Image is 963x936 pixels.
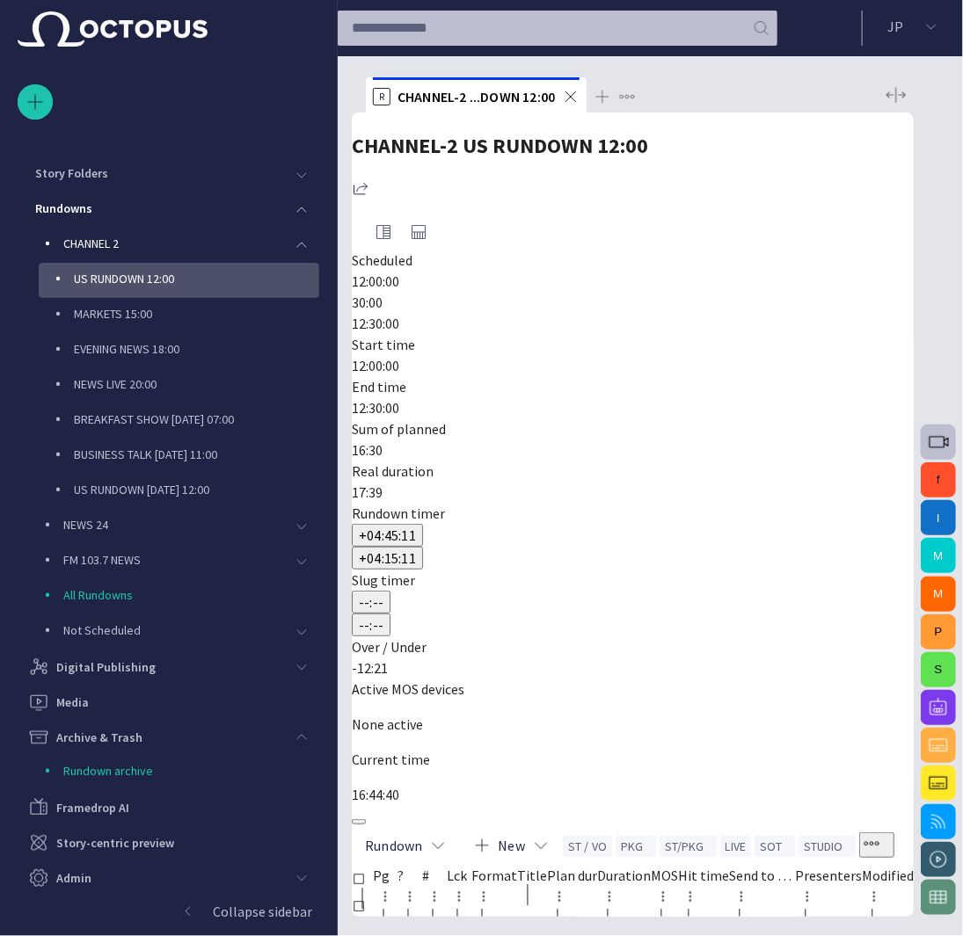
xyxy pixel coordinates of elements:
div: BREAKFAST SHOW [DATE] 07:00 [39,403,319,439]
span: Slug timer [352,571,415,589]
div: US RUNDOWN 12:00 [39,263,319,298]
button: Rundown [352,830,460,861]
span: Rundown timer [352,504,445,522]
div: Plan dur [547,867,597,884]
button: Lck column menu [447,884,471,909]
p: Rundown archive [63,762,319,780]
button: +04:45:11 [352,524,423,547]
button: JP [873,11,952,42]
p: CHANNEL 2 [63,235,284,252]
div: Pg [373,867,398,884]
button: ST / VO [563,836,612,857]
span: Sum of planned [352,420,446,438]
button: Collapse sidebar [18,894,319,929]
div: Duration [597,867,651,884]
div: NEWS LIVE 20:00 [39,368,319,403]
p: NEWS LIVE 20:00 [74,375,319,393]
div: Story-centric preview [18,825,319,860]
div: BUSINESS TALK [DATE] 11:00 [39,439,319,474]
div: -12:21 [352,657,914,678]
button: M [921,538,956,573]
p: Not Scheduled [63,621,284,639]
p: None active [352,714,914,735]
div: MOS [651,867,678,884]
button: New [467,830,556,861]
p: Media [56,693,89,711]
div: 16:30 [352,439,914,461]
button: ? column menu [398,884,422,909]
p: BREAKFAST SHOW [DATE] 07:00 [74,410,319,428]
div: Modified [862,867,914,884]
button: STUDIO [799,836,856,857]
button: Duration column menu [597,884,622,909]
span: Start time [352,336,415,353]
p: Story Folders [35,164,108,182]
p: 16:44:40 [352,784,914,805]
button: LIVE [720,836,752,857]
button: Hit time column menu [678,884,703,909]
p: All Rundowns [63,586,319,604]
p: Archive & Trash [56,729,142,746]
button: MOS column menu [651,884,675,909]
div: Title [517,867,547,884]
div: RCHANNEL-2 ...DOWN 12:00 [366,77,587,112]
button: P [921,614,956,649]
button: Modified column menu [862,884,886,909]
button: # column menu [422,884,447,909]
p: Rundowns [35,200,92,217]
div: Presenters [795,867,862,884]
button: SOT [755,836,795,857]
span: Scheduled [352,251,412,269]
span: Over / Under [352,638,427,656]
div: Rundown archive [28,755,319,790]
p: Framedrop AI [56,799,129,816]
div: MARKETS 15:00 [39,298,319,333]
span: Real duration [352,462,434,480]
button: Send to LiveU column menu [729,884,754,909]
div: Framedrop AI [18,790,319,825]
div: Lck [447,867,471,884]
div: Hit time [678,867,729,884]
ul: main menu [18,87,319,829]
p: US RUNDOWN 12:00 [74,270,319,287]
button: Format column menu [471,884,496,909]
div: 12:00:00 [352,355,914,376]
div: Format [471,867,517,884]
p: US RUNDOWN [DATE] 12:00 [74,481,319,498]
div: EVENING NEWS 18:00 [39,333,319,368]
p: MARKETS 15:00 [74,305,319,323]
p: Collapse sidebar [213,901,312,922]
button: M [921,577,956,612]
p: Admin [56,869,91,887]
button: --:-- [352,591,390,613]
div: US RUNDOWN [DATE] 12:00 [39,474,319,509]
span: Active MOS devices [352,680,464,698]
div: 30:00 [352,292,914,313]
button: I [921,500,956,535]
button: Pg column menu [373,884,398,909]
div: ? [398,867,422,884]
div: Send to LiveU [729,867,795,884]
button: --:-- [352,613,390,636]
div: 12:00:00 [352,271,914,292]
div: Media [18,685,319,720]
div: 12:30:00 [352,313,914,334]
button: S [921,652,956,687]
button: +04:15:11 [352,547,423,570]
div: # [422,867,447,884]
button: PKG [616,836,656,857]
img: Octopus News Room [18,11,208,47]
p: NEWS 24 [63,516,284,533]
button: Presenters column menu [795,884,820,909]
p: Story-centric preview [56,834,174,852]
button: Plan dur column menu [547,884,572,909]
span: End time [352,378,406,395]
p: FM 103.7 NEWS [63,551,284,569]
p: Digital Publishing [56,658,156,676]
div: 17:39 [352,482,914,503]
button: f [921,462,956,497]
p: R [373,88,390,105]
span: CHANNEL-2 ...DOWN 12:00 [398,88,555,105]
h2: CHANNEL-2 US RUNDOWN 12:00 [352,130,914,162]
p: BUSINESS TALK [DATE] 11:00 [74,446,319,463]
